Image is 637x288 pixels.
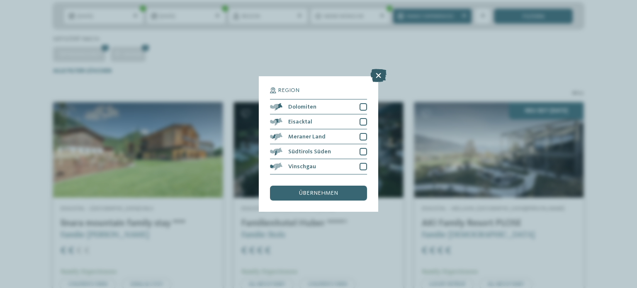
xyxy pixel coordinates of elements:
[278,87,299,93] span: Region
[288,149,331,155] span: Südtirols Süden
[288,104,316,110] span: Dolomiten
[288,134,326,140] span: Meraner Land
[288,164,316,169] span: Vinschgau
[299,190,338,196] span: übernehmen
[288,119,312,125] span: Eisacktal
